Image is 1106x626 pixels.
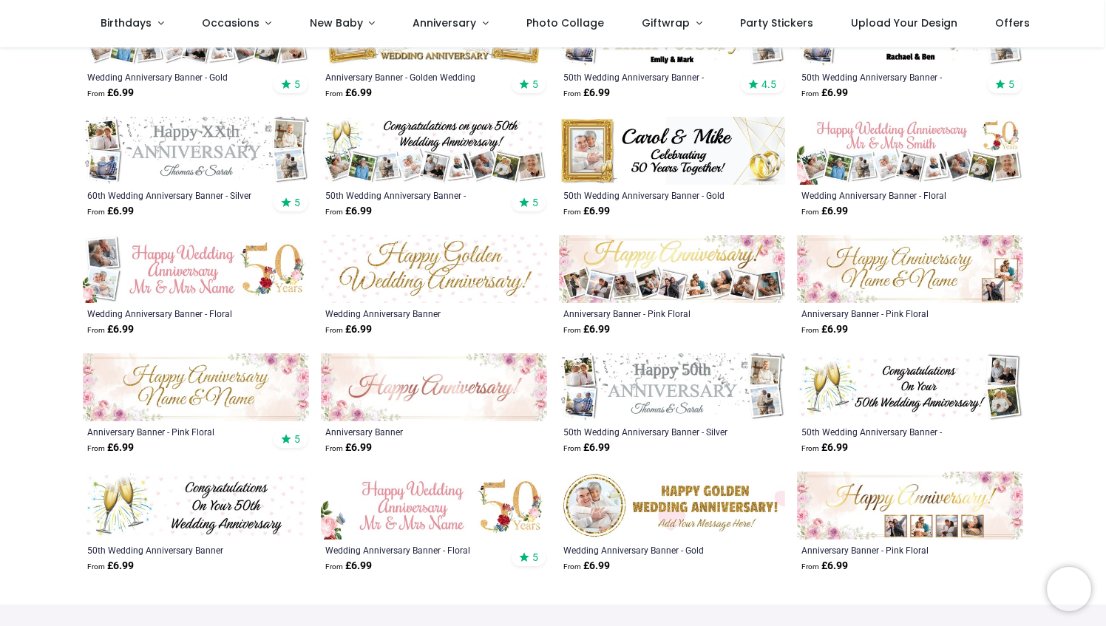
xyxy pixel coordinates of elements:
[559,235,785,303] img: Personalised Anniversary Banner - Pink Floral - 9 Photo Upload
[797,117,1023,185] img: Personalised Wedding Anniversary Banner - Floral Design - 9 Photo Upload
[87,326,105,334] span: From
[801,559,848,574] strong: £ 6.99
[801,326,819,334] span: From
[801,544,975,556] a: Anniversary Banner - Pink Floral
[797,472,1023,540] img: Personalised Anniversary Banner - Pink Floral - 4 Photo Upload
[563,326,581,334] span: From
[995,16,1030,30] span: Offers
[797,235,1023,303] img: Personalised Anniversary Banner - Pink Floral - Custom Text & 2 Photos
[563,559,610,574] strong: £ 6.99
[563,189,737,201] a: 50th Wedding Anniversary Banner - Gold Rings
[87,559,134,574] strong: £ 6.99
[87,86,134,101] strong: £ 6.99
[563,544,737,556] a: Wedding Anniversary Banner - Gold
[801,307,975,319] a: Anniversary Banner - Pink Floral
[325,544,499,556] a: Wedding Anniversary Banner - Floral Design
[325,562,343,571] span: From
[801,189,975,201] a: Wedding Anniversary Banner - Floral Design
[325,444,343,452] span: From
[801,562,819,571] span: From
[563,71,737,83] a: 50th Wedding Anniversary Banner - Celebration Design
[83,353,309,421] img: Personalised Anniversary Banner - Pink Floral - Custom Name
[526,16,604,30] span: Photo Collage
[325,189,499,201] a: 50th Wedding Anniversary Banner - Champagne Design
[87,189,261,201] a: 60th Wedding Anniversary Banner - Silver Celebration Design
[87,440,134,455] strong: £ 6.99
[87,307,261,319] a: Wedding Anniversary Banner - Floral Design
[87,208,105,216] span: From
[532,551,538,564] span: 5
[101,16,152,30] span: Birthdays
[325,307,499,319] div: Wedding Anniversary Banner
[797,353,1023,421] img: Personalised 50th Wedding Anniversary Banner - Champagne Design - 2 Photo Upload
[563,86,610,101] strong: £ 6.99
[83,117,309,185] img: Personalised 60th Wedding Anniversary Banner - Silver Celebration Design - 4 Photo Upload
[321,235,547,303] img: Happy Wedding Anniversary Banner - Gold
[1047,567,1091,611] iframe: Brevo live chat
[83,472,309,540] img: 50th Wedding Anniversary Banner - Champagne Design
[325,71,499,83] a: Anniversary Banner - Golden Wedding
[532,78,538,91] span: 5
[325,89,343,98] span: From
[325,426,499,438] a: Anniversary Banner
[413,16,476,30] span: Anniversary
[563,307,737,319] a: Anniversary Banner - Pink Floral
[294,432,300,446] span: 5
[801,208,819,216] span: From
[563,426,737,438] a: 50th Wedding Anniversary Banner - Silver Party Design
[801,426,975,438] a: 50th Wedding Anniversary Banner - Champagne Design
[559,472,785,540] img: Personalised Wedding Anniversary Banner - Gold - 1 Photo upload
[532,196,538,209] span: 5
[740,16,813,30] span: Party Stickers
[801,71,975,83] a: 50th Wedding Anniversary Banner - Celebration Design
[325,440,372,455] strong: £ 6.99
[83,235,309,303] img: Personalised Wedding Anniversary Banner - Floral Design - 2 Photo Upload & Custom Text
[325,559,372,574] strong: £ 6.99
[321,353,547,421] img: Happy Anniversary Banner - Pink Floral
[87,71,261,83] a: Wedding Anniversary Banner - Gold
[87,322,134,337] strong: £ 6.99
[563,444,581,452] span: From
[801,89,819,98] span: From
[325,322,372,337] strong: £ 6.99
[325,86,372,101] strong: £ 6.99
[563,89,581,98] span: From
[294,196,300,209] span: 5
[321,117,547,185] img: Personalised 50th Wedding Anniversary Banner - Champagne Design - 9 Photo Upload
[310,16,363,30] span: New Baby
[87,426,261,438] a: Anniversary Banner - Pink Floral
[202,16,259,30] span: Occasions
[801,86,848,101] strong: £ 6.99
[801,204,848,219] strong: £ 6.99
[563,204,610,219] strong: £ 6.99
[87,544,261,556] a: 50th Wedding Anniversary Banner
[87,89,105,98] span: From
[761,78,776,91] span: 4.5
[801,444,819,452] span: From
[563,322,610,337] strong: £ 6.99
[1008,78,1014,91] span: 5
[87,562,105,571] span: From
[801,440,848,455] strong: £ 6.99
[321,472,547,540] img: Personalised Wedding Anniversary Banner - Floral Design - Custom Text
[559,117,785,185] img: Personalised 50th Wedding Anniversary Banner - Gold Rings - Custom Name & 1 Photo Upload
[325,326,343,334] span: From
[325,204,372,219] strong: £ 6.99
[563,440,610,455] strong: £ 6.99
